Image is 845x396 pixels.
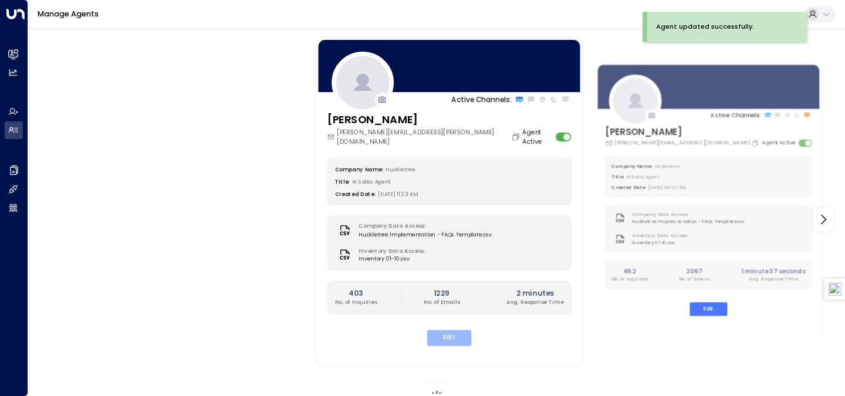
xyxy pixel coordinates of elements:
[626,174,659,180] span: AI Sales Agent
[386,165,415,172] span: Huckletree
[522,128,552,147] label: Agent Active
[711,110,761,119] p: Active Channels:
[632,218,744,225] span: Huckletree Implementation - FAQs Template.csv
[359,231,491,239] span: Huckletree Implementation - FAQs Template.csv
[327,112,522,128] h3: [PERSON_NAME]
[335,299,377,307] p: No. of Inquiries
[378,190,418,197] span: [DATE] 11:23 AM
[612,174,624,180] label: Title:
[751,139,760,147] button: Copy
[424,299,459,307] p: No. of Emails
[632,239,692,246] span: Inventory 01-10.csv
[612,267,648,276] h2: 462
[679,276,709,283] p: No. of Emails
[741,276,806,283] p: Avg. Response Time
[327,128,522,147] div: [PERSON_NAME][EMAIL_ADDRESS][PERSON_NAME][DOMAIN_NAME]
[606,126,761,139] h3: [PERSON_NAME]
[690,302,728,316] button: Edit
[335,288,377,299] h2: 403
[741,267,806,276] h2: 1 minute 37 seconds
[359,255,429,263] span: Inventory 01-10.csv
[612,184,646,190] label: Created Date:
[648,184,687,190] span: [DATE] 08:52 AM
[335,165,383,172] label: Company Name:
[612,163,653,169] label: Company Name:
[38,9,99,19] a: Manage Agents
[632,211,741,218] label: Company Data Access:
[511,133,522,141] button: Copy
[352,178,391,185] span: AI Sales Agent
[451,94,511,104] p: Active Channels:
[335,190,376,197] label: Created Date:
[424,288,459,299] h2: 1229
[359,248,424,256] label: Inventory Data Access:
[606,139,761,147] div: [PERSON_NAME][EMAIL_ADDRESS][DOMAIN_NAME]
[655,163,680,169] span: Huckletree
[612,276,648,283] p: No. of Inquiries
[632,232,688,239] label: Inventory Data Access:
[679,267,709,276] h2: 2067
[762,139,796,147] label: Agent Active
[335,178,350,185] label: Title:
[359,222,486,231] label: Company Data Access:
[506,299,563,307] p: Avg. Response Time
[656,22,755,32] div: Agent updated successfully.
[427,330,472,346] button: Edit
[506,288,563,299] h2: 2 minutes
